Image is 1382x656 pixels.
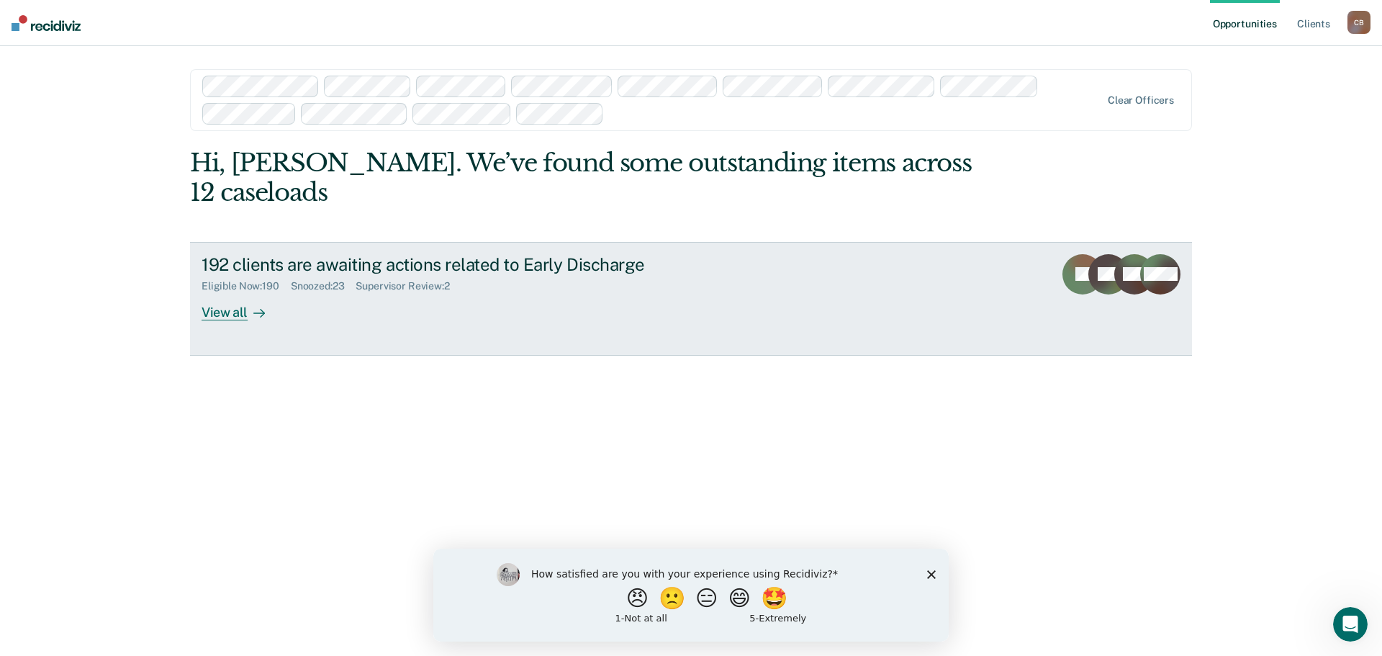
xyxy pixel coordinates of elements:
[433,549,949,642] iframe: Survey by Kim from Recidiviz
[1347,11,1370,34] button: CB
[202,254,707,275] div: 192 clients are awaiting actions related to Early Discharge
[1333,607,1368,642] iframe: Intercom live chat
[12,15,81,31] img: Recidiviz
[1347,11,1370,34] div: C B
[356,280,461,292] div: Supervisor Review : 2
[1108,94,1174,107] div: Clear officers
[202,292,282,320] div: View all
[202,280,291,292] div: Eligible Now : 190
[291,280,356,292] div: Snoozed : 23
[190,148,992,207] div: Hi, [PERSON_NAME]. We’ve found some outstanding items across 12 caseloads
[190,242,1192,356] a: 192 clients are awaiting actions related to Early DischargeEligible Now:190Snoozed:23Supervisor R...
